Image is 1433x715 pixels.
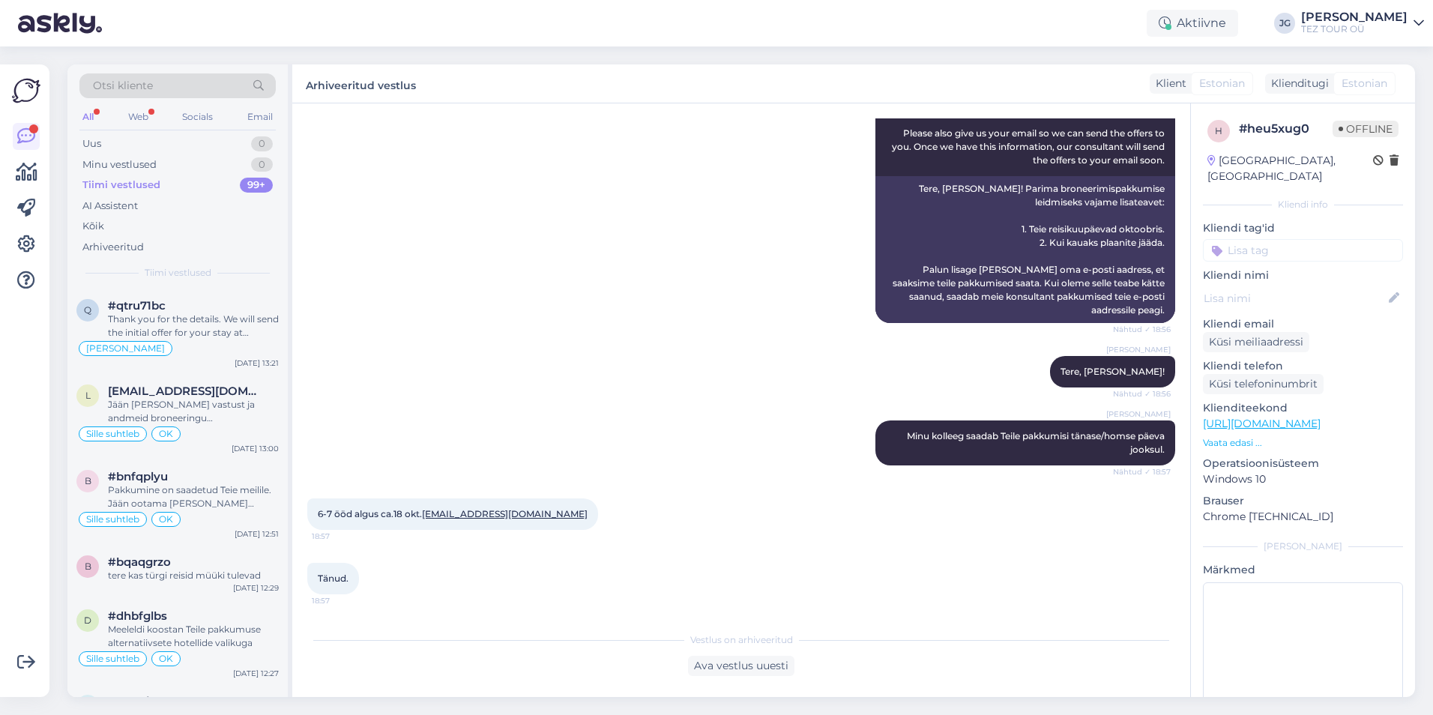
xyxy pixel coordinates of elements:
p: Kliendi telefon [1203,358,1403,374]
span: 18:57 [312,595,368,606]
span: leokevamaria@gmail.com [108,384,264,398]
p: Klienditeekond [1203,400,1403,416]
div: All [79,107,97,127]
span: d [84,615,91,626]
span: Sille suhtleb [86,654,139,663]
div: Küsi telefoninumbrit [1203,374,1324,394]
div: Thank you for the details. We will send the initial offer for your stay at [GEOGRAPHIC_DATA][PERS... [108,313,279,340]
div: Uus [82,136,101,151]
div: 99+ [240,178,273,193]
span: b [85,475,91,486]
div: Pakkumine on saadetud Teie meilile. Jään ootama [PERSON_NAME] vastust [PERSON_NAME] andmeid brone... [108,483,279,510]
div: [GEOGRAPHIC_DATA], [GEOGRAPHIC_DATA] [1207,153,1373,184]
div: Arhiveeritud [82,240,144,255]
div: Ava vestlus uuesti [688,656,794,676]
span: Sille suhtleb [86,515,139,524]
span: OK [159,429,173,438]
span: #qtru71bc [108,299,166,313]
span: Tere, [PERSON_NAME]! [1061,366,1165,377]
p: Brauser [1203,493,1403,509]
span: Estonian [1199,76,1245,91]
span: Nähtud ✓ 18:56 [1113,324,1171,335]
div: # heu5xug0 [1239,120,1333,138]
div: Kõik [82,219,104,234]
div: Klient [1150,76,1186,91]
div: Kliendi info [1203,198,1403,211]
span: Nähtud ✓ 18:56 [1113,388,1171,399]
p: Operatsioonisüsteem [1203,456,1403,471]
p: Märkmed [1203,562,1403,578]
img: Askly Logo [12,76,40,105]
div: 0 [251,136,273,151]
span: Offline [1333,121,1399,137]
div: [DATE] 13:21 [235,357,279,369]
div: [DATE] 12:51 [235,528,279,540]
span: [PERSON_NAME] [1106,408,1171,420]
div: Tiimi vestlused [82,178,160,193]
div: Aktiivne [1147,10,1238,37]
div: [PERSON_NAME] [1301,11,1408,23]
span: [PERSON_NAME] [86,344,165,353]
div: Tere, [PERSON_NAME]! Parima broneerimispakkumise leidmiseks vajame lisateavet: 1. Teie reisikuupä... [875,176,1175,323]
div: AI Assistent [82,199,138,214]
div: [DATE] 13:00 [232,443,279,454]
div: Email [244,107,276,127]
div: tere kas türgi reisid müüki tulevad [108,569,279,582]
div: Minu vestlused [82,157,157,172]
div: Socials [179,107,216,127]
div: [DATE] 12:29 [233,582,279,594]
span: b [85,561,91,572]
input: Lisa nimi [1204,290,1386,307]
p: Windows 10 [1203,471,1403,487]
span: Vestlus on arhiveeritud [690,633,793,647]
div: Küsi meiliaadressi [1203,332,1309,352]
div: Klienditugi [1265,76,1329,91]
div: Web [125,107,151,127]
span: l [85,390,91,401]
p: Vaata edasi ... [1203,436,1403,450]
p: Kliendi email [1203,316,1403,332]
span: #dhbfglbs [108,609,167,623]
span: Estonian [1342,76,1387,91]
span: Minu kolleeg saadab Teile pakkumisi tänase/homse päeva jooksul. [907,430,1167,455]
div: 0 [251,157,273,172]
div: [PERSON_NAME] [1203,540,1403,553]
label: Arhiveeritud vestlus [306,73,416,94]
span: 18:57 [312,531,368,542]
span: q [84,304,91,316]
span: 6-7 ööd algus ca.18 okt. [318,508,588,519]
a: [URL][DOMAIN_NAME] [1203,417,1321,430]
div: Jään [PERSON_NAME] vastust ja andmeid broneeringu vormistamiseks ootama [108,398,279,425]
div: TEZ TOUR OÜ [1301,23,1408,35]
input: Lisa tag [1203,239,1403,262]
p: Kliendi nimi [1203,268,1403,283]
div: JG [1274,13,1295,34]
span: #bqaqgrzo [108,555,171,569]
span: [PERSON_NAME] [1106,344,1171,355]
a: [EMAIL_ADDRESS][DOMAIN_NAME] [422,508,588,519]
span: Tiimi vestlused [145,266,211,280]
span: h [1215,125,1222,136]
span: Otsi kliente [93,78,153,94]
span: Nähtud ✓ 18:57 [1113,466,1171,477]
span: Sille suhtleb [86,429,139,438]
a: [PERSON_NAME]TEZ TOUR OÜ [1301,11,1424,35]
p: Kliendi tag'id [1203,220,1403,236]
span: #1rvkvjxh [108,695,163,708]
p: Chrome [TECHNICAL_ID] [1203,509,1403,525]
span: #bnfqplyu [108,470,168,483]
div: Meeleldi koostan Teile pakkumuse alternatiivsete hotellide valikuga [108,623,279,650]
div: [DATE] 12:27 [233,668,279,679]
span: Tänud. [318,573,349,584]
span: OK [159,654,173,663]
span: OK [159,515,173,524]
